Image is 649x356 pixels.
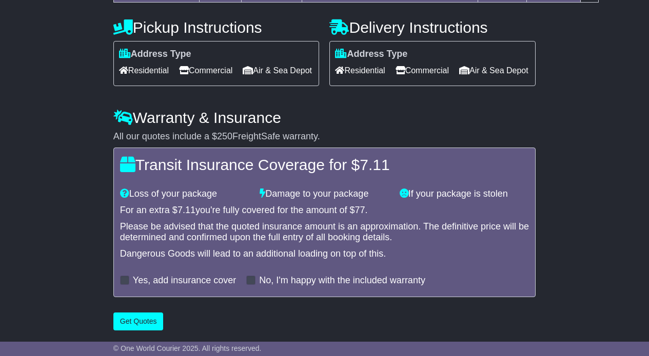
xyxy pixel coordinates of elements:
div: For an extra $ you're fully covered for the amount of $ . [120,205,529,216]
span: 7.11 [178,205,195,215]
h4: Warranty & Insurance [113,109,536,126]
span: Commercial [179,62,232,78]
h4: Delivery Instructions [329,19,536,36]
span: Residential [335,62,385,78]
h4: Transit Insurance Coverage for $ [120,156,529,173]
span: 7.11 [360,156,389,173]
div: Loss of your package [115,189,254,200]
div: Please be advised that the quoted insurance amount is an approximation. The definitive price will... [120,221,529,243]
label: Address Type [119,49,191,60]
span: Residential [119,62,169,78]
div: All our quotes include a $ FreightSafe warranty. [113,131,536,142]
span: © One World Courier 2025. All rights reserved. [113,344,262,352]
span: 77 [355,205,365,215]
h4: Pickup Instructions [113,19,320,36]
span: 250 [217,131,232,141]
label: No, I'm happy with the included warranty [259,275,425,286]
div: If your package is stolen [395,189,534,200]
div: Dangerous Goods will lead to an additional loading on top of this. [120,248,529,260]
span: Commercial [396,62,449,78]
span: Air & Sea Depot [243,62,312,78]
label: Address Type [335,49,407,60]
label: Yes, add insurance cover [133,275,236,286]
div: Damage to your package [254,189,394,200]
span: Air & Sea Depot [459,62,528,78]
button: Get Quotes [113,312,164,330]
